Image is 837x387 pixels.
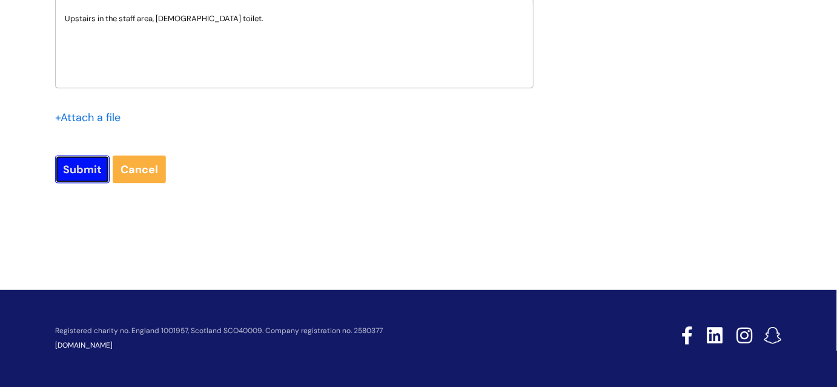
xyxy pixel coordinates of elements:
[113,156,166,184] a: Cancel
[55,156,110,184] input: Submit
[55,108,128,127] div: Attach a file
[65,13,524,24] p: Upstairs in the staff area, [DEMOGRAPHIC_DATA] toilet.
[55,328,595,336] p: Registered charity no. England 1001957, Scotland SCO40009. Company registration no. 2580377
[55,110,61,125] span: +
[55,341,113,351] a: [DOMAIN_NAME]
